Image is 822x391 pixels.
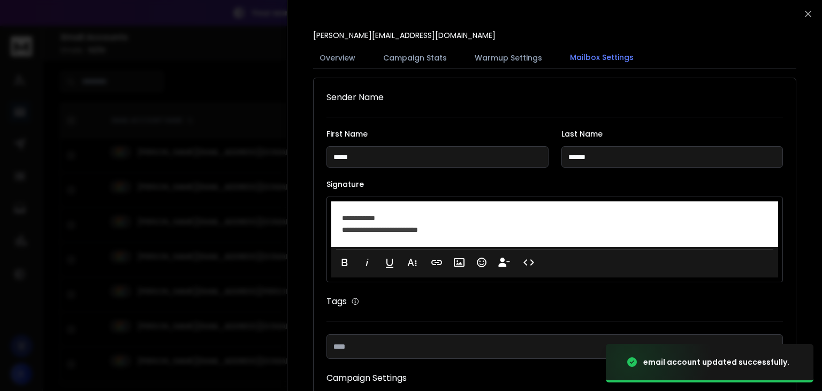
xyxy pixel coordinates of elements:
[313,30,496,41] p: [PERSON_NAME][EMAIL_ADDRESS][DOMAIN_NAME]
[357,252,377,273] button: Italic (Ctrl+I)
[561,130,783,138] label: Last Name
[326,91,783,104] h1: Sender Name
[326,130,549,138] label: First Name
[471,252,492,273] button: Emoticons
[519,252,539,273] button: Code View
[334,252,355,273] button: Bold (Ctrl+B)
[468,46,549,70] button: Warmup Settings
[402,252,422,273] button: More Text
[449,252,469,273] button: Insert Image (Ctrl+P)
[494,252,514,273] button: Insert Unsubscribe Link
[379,252,400,273] button: Underline (Ctrl+U)
[377,46,453,70] button: Campaign Stats
[564,46,640,70] button: Mailbox Settings
[326,181,783,188] label: Signature
[326,295,347,308] h1: Tags
[326,372,783,385] h1: Campaign Settings
[313,46,362,70] button: Overview
[427,252,447,273] button: Insert Link (Ctrl+K)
